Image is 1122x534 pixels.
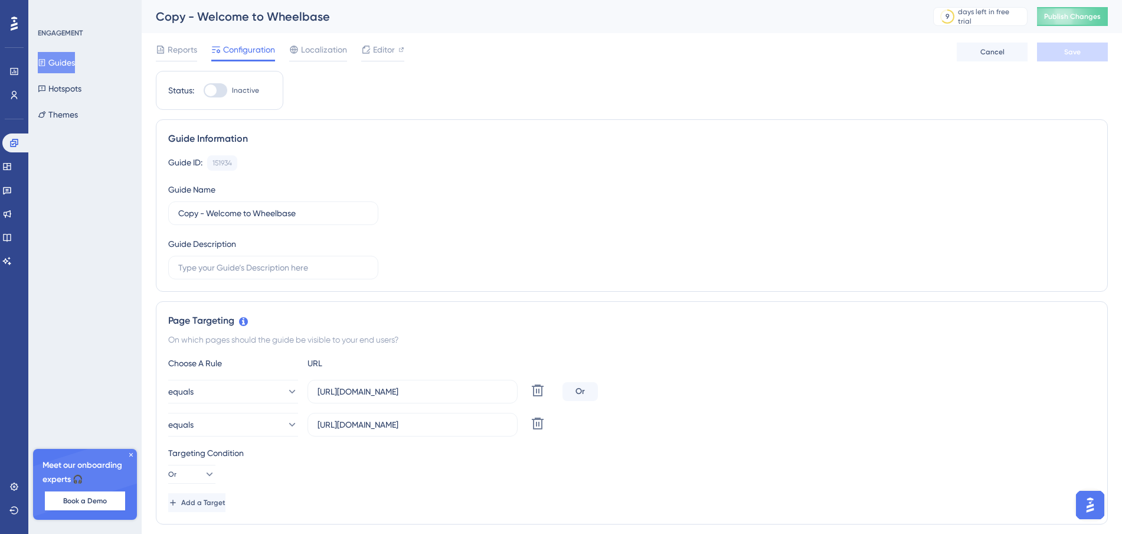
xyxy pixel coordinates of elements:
[38,28,83,38] div: ENGAGEMENT
[168,314,1095,328] div: Page Targeting
[223,43,275,57] span: Configuration
[168,385,194,399] span: equals
[957,43,1028,61] button: Cancel
[168,83,194,97] div: Status:
[168,446,1095,460] div: Targeting Condition
[168,493,225,512] button: Add a Target
[63,496,107,506] span: Book a Demo
[301,43,347,57] span: Localization
[178,261,368,274] input: Type your Guide’s Description here
[168,413,298,437] button: equals
[373,43,395,57] span: Editor
[232,86,259,95] span: Inactive
[156,8,904,25] div: Copy - Welcome to Wheelbase
[168,132,1095,146] div: Guide Information
[168,356,298,370] div: Choose A Rule
[38,78,81,99] button: Hotspots
[1064,47,1081,57] span: Save
[45,491,125,510] button: Book a Demo
[168,43,197,57] span: Reports
[181,498,225,507] span: Add a Target
[168,470,176,479] span: Or
[168,418,194,432] span: equals
[1037,43,1108,61] button: Save
[318,418,508,431] input: yourwebsite.com/path
[1044,12,1101,21] span: Publish Changes
[946,12,950,21] div: 9
[168,237,236,251] div: Guide Description
[178,207,368,220] input: Type your Guide’s Name here
[1037,7,1108,26] button: Publish Changes
[168,333,1095,347] div: On which pages should the guide be visible to your end users?
[212,158,232,168] div: 151934
[168,183,215,197] div: Guide Name
[980,47,1005,57] span: Cancel
[1072,487,1108,523] iframe: UserGuiding AI Assistant Launcher
[318,385,508,398] input: yourwebsite.com/path
[168,380,298,403] button: equals
[168,155,202,171] div: Guide ID:
[42,458,127,487] span: Meet our onboarding experts 🎧
[168,465,215,484] button: Or
[308,356,437,370] div: URL
[38,104,78,125] button: Themes
[958,7,1023,26] div: days left in free trial
[38,52,75,73] button: Guides
[562,382,598,401] div: Or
